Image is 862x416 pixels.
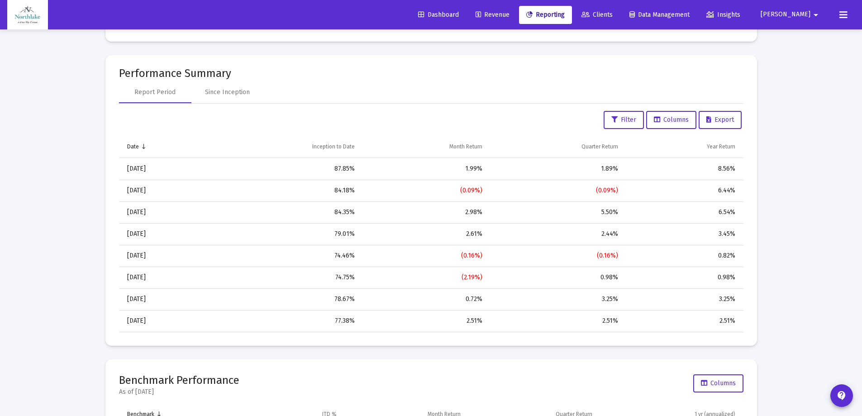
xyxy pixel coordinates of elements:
button: [PERSON_NAME] [750,5,832,24]
div: 77.38% [218,316,355,325]
span: Export [706,116,734,124]
div: 6.54% [631,208,735,217]
button: Columns [693,374,743,392]
td: [DATE] [119,158,212,180]
div: (2.19%) [367,273,482,282]
a: Revenue [468,6,517,24]
span: Columns [701,379,736,387]
span: Revenue [476,11,510,19]
span: Filter [611,116,636,124]
div: Inception to Date [312,143,355,150]
div: 2.44% [495,230,618,239]
div: 84.35% [218,208,355,217]
td: [DATE] [119,310,212,332]
div: 84.18% [218,186,355,195]
img: Dashboard [14,6,41,24]
span: [PERSON_NAME] [761,11,810,19]
div: 8.56% [631,164,735,173]
div: Since Inception [205,88,250,97]
mat-icon: arrow_drop_down [810,6,821,24]
div: As of [DATE] [119,387,239,397]
div: Month Return [449,143,482,150]
td: Column Quarter Return [489,136,624,158]
div: 78.67% [218,295,355,304]
div: 6.44% [631,186,735,195]
span: Insights [706,11,740,19]
td: Column Inception to Date [212,136,361,158]
div: 2.98% [367,208,482,217]
td: [DATE] [119,245,212,267]
td: Column Month Return [361,136,489,158]
mat-card-title: Performance Summary [119,69,743,78]
a: Data Management [622,6,697,24]
div: Quarter Return [581,143,618,150]
a: Reporting [519,6,572,24]
div: 2.51% [495,316,618,325]
div: Year Return [707,143,735,150]
div: (0.09%) [495,186,618,195]
a: Insights [699,6,748,24]
td: Column Year Return [624,136,743,158]
div: 87.85% [218,164,355,173]
div: 2.51% [631,316,735,325]
div: (0.16%) [495,251,618,260]
td: [DATE] [119,267,212,288]
div: (0.16%) [367,251,482,260]
div: 74.46% [218,251,355,260]
div: 0.98% [495,273,618,282]
div: 2.61% [367,230,482,239]
div: 0.82% [631,251,735,260]
span: Reporting [526,11,565,19]
div: 3.25% [631,295,735,304]
a: Dashboard [411,6,466,24]
div: (0.09%) [367,186,482,195]
div: 0.98% [631,273,735,282]
td: [DATE] [119,223,212,245]
button: Columns [646,111,696,129]
a: Clients [574,6,620,24]
h2: Benchmark Performance [119,373,239,387]
span: Dashboard [418,11,459,19]
td: Column Date [119,136,212,158]
span: Columns [654,116,689,124]
div: 0.72% [367,295,482,304]
div: 1.89% [495,164,618,173]
td: [DATE] [119,201,212,223]
td: [DATE] [119,288,212,310]
div: 3.45% [631,230,735,239]
div: 1.99% [367,164,482,173]
div: Data grid [119,136,743,332]
td: [DATE] [119,180,212,201]
div: Date [127,143,139,150]
span: Clients [581,11,613,19]
button: Export [699,111,742,129]
div: Report Period [134,88,176,97]
div: 2.51% [367,316,482,325]
button: Filter [604,111,644,129]
div: 3.25% [495,295,618,304]
mat-icon: contact_support [836,390,847,401]
div: 74.75% [218,273,355,282]
span: Data Management [629,11,690,19]
div: 5.50% [495,208,618,217]
div: 79.01% [218,230,355,239]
